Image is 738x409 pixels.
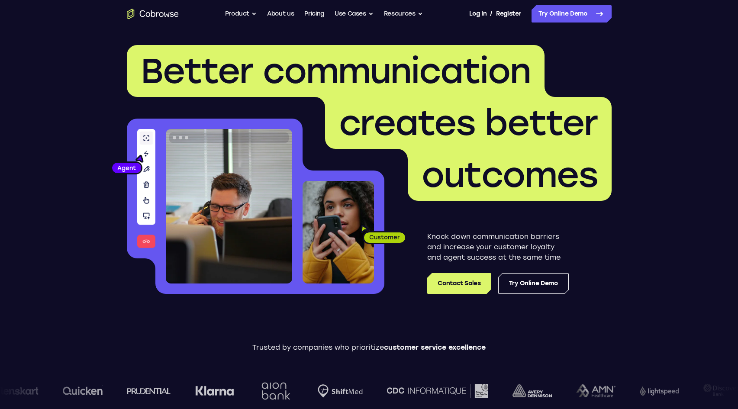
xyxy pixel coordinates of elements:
[225,5,257,23] button: Product
[303,181,374,283] img: A customer holding their phone
[119,387,163,394] img: prudential
[335,5,374,23] button: Use Cases
[127,9,179,19] a: Go to the home page
[505,384,544,397] img: avery-dennison
[490,9,493,19] span: /
[379,384,480,397] img: CDC Informatique
[532,5,612,23] a: Try Online Demo
[339,102,598,144] span: creates better
[304,5,324,23] a: Pricing
[422,154,598,196] span: outcomes
[427,232,569,263] p: Knock down communication barriers and increase your customer loyalty and agent success at the sam...
[469,5,487,23] a: Log In
[498,273,569,294] a: Try Online Demo
[310,384,355,398] img: Shiftmed
[187,386,226,396] img: Klarna
[427,273,491,294] a: Contact Sales
[251,374,286,409] img: Aion Bank
[568,384,608,398] img: AMN Healthcare
[141,50,531,92] span: Better communication
[384,343,486,351] span: customer service excellence
[166,129,292,283] img: A customer support agent talking on the phone
[384,5,423,23] button: Resources
[496,5,521,23] a: Register
[267,5,294,23] a: About us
